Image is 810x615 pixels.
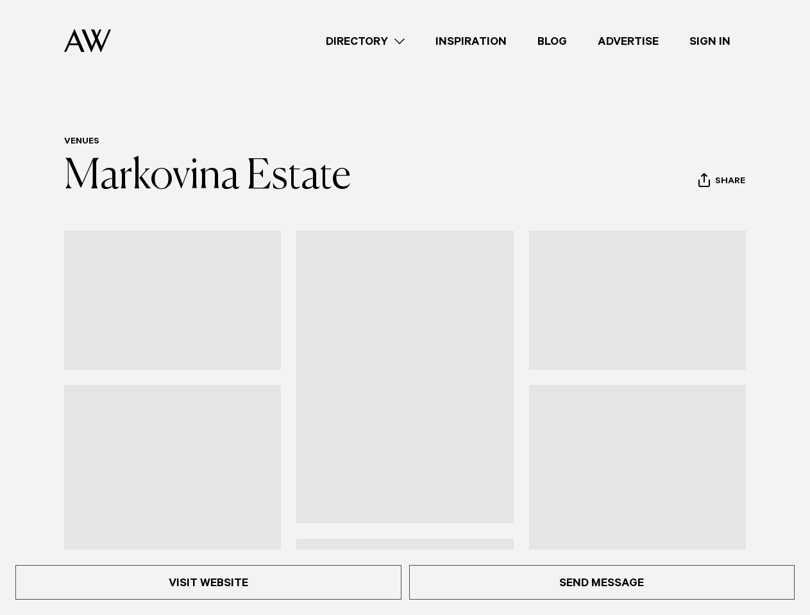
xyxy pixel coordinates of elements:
[522,33,582,50] a: Blog
[420,33,522,50] a: Inspiration
[674,33,746,50] a: Sign In
[698,172,746,192] button: Share
[64,137,99,147] a: Venues
[64,156,351,197] a: Markovina Estate
[15,565,401,600] a: Visit Website
[409,565,795,600] a: Send Message
[715,176,745,188] span: Share
[64,231,281,370] a: Wine barrels at Markovina Estate
[582,33,674,50] a: Advertise
[64,29,111,53] img: Auckland Weddings Logo
[310,33,420,50] a: Directory
[296,231,513,523] a: Ceremony styling at Markovina Estate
